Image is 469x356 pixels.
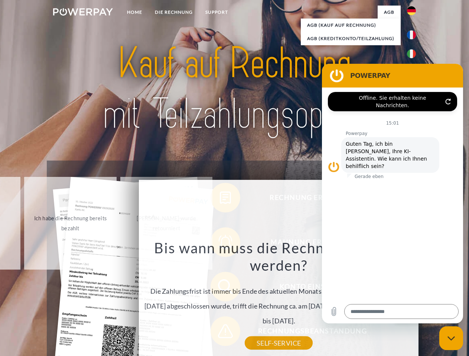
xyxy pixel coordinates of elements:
[29,213,112,233] div: Ich habe die Rechnung bereits bezahlt
[143,239,414,274] h3: Bis wann muss die Rechnung bezahlt werden?
[301,32,401,45] a: AGB (Kreditkonto/Teilzahlung)
[121,6,149,19] a: Home
[378,6,401,19] a: agb
[199,6,234,19] a: SUPPORT
[407,30,416,39] img: fr
[143,239,414,343] div: Die Zahlungsfrist ist immer bis Ende des aktuellen Monats. Wenn die Bestellung z.B. am [DATE] abg...
[245,336,313,350] a: SELF-SERVICE
[125,213,208,233] div: [PERSON_NAME] wurde retourniert
[407,49,416,58] img: it
[322,64,463,323] iframe: Messaging-Fenster
[301,19,401,32] a: AGB (Kauf auf Rechnung)
[149,6,199,19] a: DIE RECHNUNG
[407,6,416,15] img: de
[53,8,113,16] img: logo-powerpay-white.svg
[439,326,463,350] iframe: Schaltfläche zum Öffnen des Messaging-Fensters; Konversation läuft
[71,36,398,142] img: title-powerpay_de.svg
